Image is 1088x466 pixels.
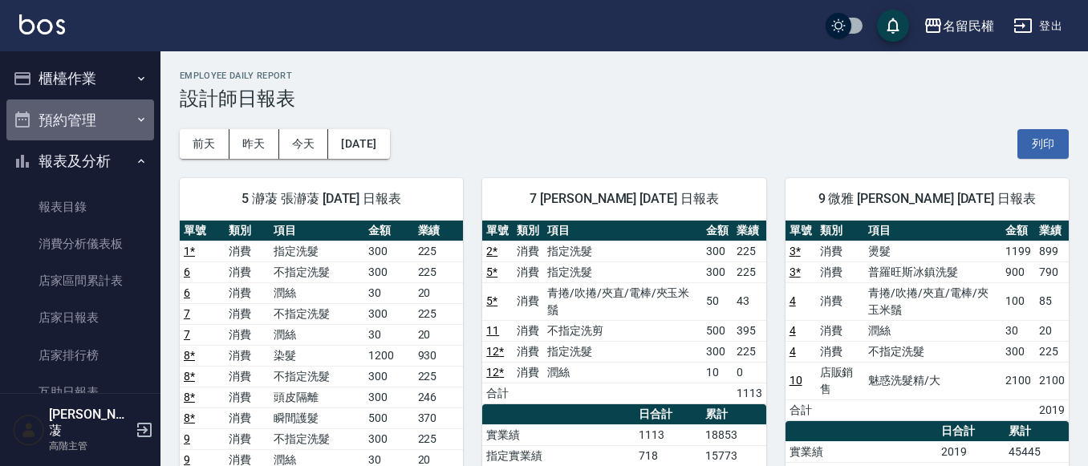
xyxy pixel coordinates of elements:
[6,140,154,182] button: 報表及分析
[1001,221,1035,241] th: 金額
[1035,399,1069,420] td: 2019
[364,241,414,261] td: 300
[790,324,796,337] a: 4
[225,303,270,324] td: 消費
[364,303,414,324] td: 300
[864,341,1001,362] td: 不指定洗髮
[270,428,364,449] td: 不指定洗髮
[702,282,733,320] td: 50
[1001,341,1035,362] td: 300
[635,424,702,445] td: 1113
[1001,241,1035,261] td: 1199
[482,424,635,445] td: 實業績
[184,432,190,445] a: 9
[49,439,131,453] p: 高階主管
[864,362,1001,399] td: 魅惑洗髮精/大
[364,428,414,449] td: 300
[1035,341,1069,362] td: 225
[786,221,1069,421] table: a dense table
[786,399,816,420] td: 合計
[414,345,464,366] td: 930
[482,221,765,404] table: a dense table
[270,407,364,428] td: 瞬間護髮
[513,282,543,320] td: 消費
[414,282,464,303] td: 20
[364,221,414,241] th: 金額
[635,404,702,425] th: 日合計
[1005,441,1069,462] td: 45445
[937,441,1005,462] td: 2019
[180,221,225,241] th: 單號
[6,374,154,411] a: 互助日報表
[701,424,765,445] td: 18853
[733,261,766,282] td: 225
[864,282,1001,320] td: 青捲/吹捲/夾直/電棒/夾玉米鬚
[1035,282,1069,320] td: 85
[225,407,270,428] td: 消費
[225,428,270,449] td: 消費
[877,10,909,42] button: save
[790,374,802,387] a: 10
[364,282,414,303] td: 30
[364,387,414,407] td: 300
[225,221,270,241] th: 類別
[733,221,766,241] th: 業績
[225,282,270,303] td: 消費
[1005,421,1069,442] th: 累計
[270,324,364,345] td: 潤絲
[513,261,543,282] td: 消費
[270,303,364,324] td: 不指定洗髮
[1001,261,1035,282] td: 900
[733,241,766,261] td: 225
[270,366,364,387] td: 不指定洗髮
[513,341,543,362] td: 消費
[733,383,766,403] td: 1113
[635,445,702,466] td: 718
[414,261,464,282] td: 225
[543,241,702,261] td: 指定洗髮
[1035,320,1069,341] td: 20
[701,445,765,466] td: 15773
[937,421,1005,442] th: 日合計
[501,191,746,207] span: 7 [PERSON_NAME] [DATE] 日報表
[225,387,270,407] td: 消費
[180,129,229,159] button: 前天
[786,441,938,462] td: 實業績
[1035,241,1069,261] td: 899
[279,129,329,159] button: 今天
[270,221,364,241] th: 項目
[6,337,154,374] a: 店家排行榜
[816,241,865,261] td: 消費
[943,16,994,36] div: 名留民權
[364,366,414,387] td: 300
[414,387,464,407] td: 246
[225,241,270,261] td: 消費
[414,221,464,241] th: 業績
[225,366,270,387] td: 消費
[917,10,1001,43] button: 名留民權
[816,282,865,320] td: 消費
[364,324,414,345] td: 30
[482,221,513,241] th: 單號
[270,241,364,261] td: 指定洗髮
[702,241,733,261] td: 300
[184,453,190,466] a: 9
[733,282,766,320] td: 43
[543,320,702,341] td: 不指定洗剪
[733,362,766,383] td: 0
[513,320,543,341] td: 消費
[1001,362,1035,399] td: 2100
[482,383,513,403] td: 合計
[184,286,190,299] a: 6
[270,387,364,407] td: 頭皮隔離
[1001,320,1035,341] td: 30
[543,221,702,241] th: 項目
[6,99,154,141] button: 預約管理
[482,445,635,466] td: 指定實業績
[184,307,190,320] a: 7
[864,320,1001,341] td: 潤絲
[225,261,270,282] td: 消費
[364,345,414,366] td: 1200
[180,87,1069,110] h3: 設計師日報表
[229,129,279,159] button: 昨天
